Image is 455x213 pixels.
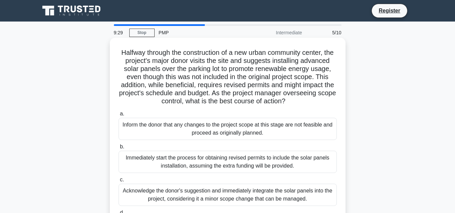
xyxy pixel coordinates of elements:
[120,144,124,149] span: b.
[118,48,337,106] h5: Halfway through the construction of a new urban community center, the project's major donor visit...
[119,184,337,206] div: Acknowledge the donor's suggestion and immediately integrate the solar panels into the project, c...
[119,151,337,173] div: Immediately start the process for obtaining revised permits to include the solar panels installat...
[155,26,247,39] div: PMP
[375,6,404,15] a: Register
[120,177,124,182] span: c.
[119,118,337,140] div: Inform the donor that any changes to the project scope at this stage are not feasible and proceed...
[306,26,346,39] div: 5/10
[247,26,306,39] div: Intermediate
[110,26,129,39] div: 9:29
[120,111,124,116] span: a.
[129,29,155,37] a: Stop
